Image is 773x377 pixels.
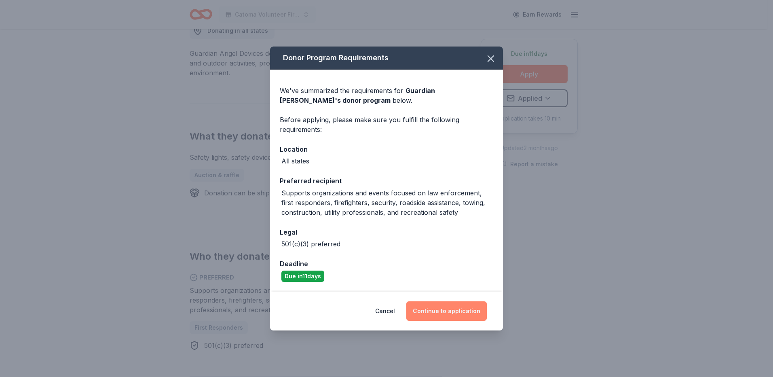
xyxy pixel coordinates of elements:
div: Deadline [280,258,493,269]
div: Supports organizations and events focused on law enforcement, first responders, firefighters, sec... [281,188,493,217]
button: Continue to application [406,301,487,321]
div: All states [281,156,309,166]
div: Location [280,144,493,155]
div: Preferred recipient [280,176,493,186]
div: Before applying, please make sure you fulfill the following requirements: [280,115,493,134]
div: We've summarized the requirements for below. [280,86,493,105]
div: Due in 11 days [281,271,324,282]
div: Legal [280,227,493,237]
div: Donor Program Requirements [270,47,503,70]
div: 501(c)(3) preferred [281,239,340,249]
button: Cancel [375,301,395,321]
